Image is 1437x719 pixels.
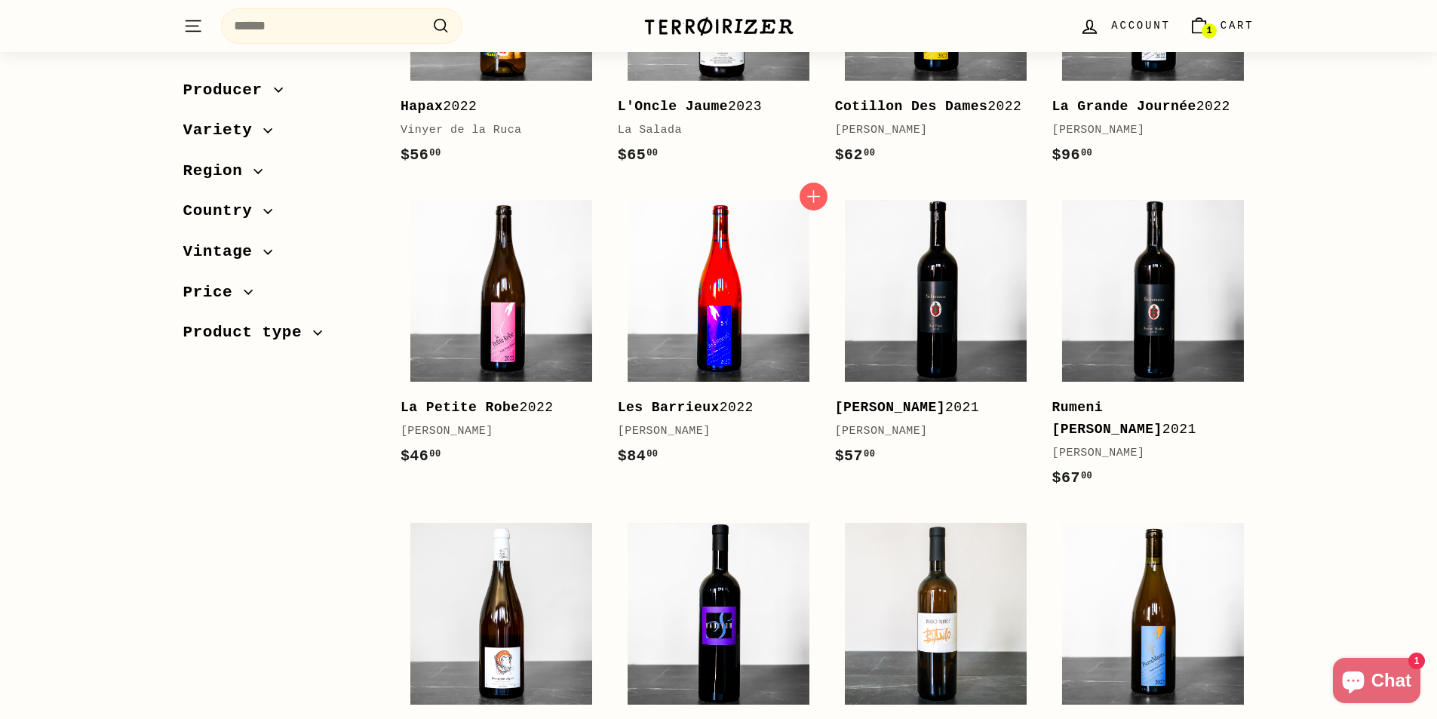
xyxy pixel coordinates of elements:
span: Producer [183,78,274,103]
span: $67 [1052,469,1093,487]
div: 2023 [618,96,805,118]
div: 2022 [618,397,805,419]
div: La Salada [618,121,805,140]
div: [PERSON_NAME] [401,422,588,441]
sup: 00 [864,148,875,158]
div: 2022 [401,96,588,118]
b: La Grande Journée [1052,99,1196,114]
span: $56 [401,146,441,164]
b: L'Oncle Jaume [618,99,728,114]
div: [PERSON_NAME] [618,422,805,441]
div: 2022 [835,96,1022,118]
b: Hapax [401,99,443,114]
span: Region [183,158,254,184]
span: $65 [618,146,659,164]
b: Les Barrieux [618,400,720,415]
span: $62 [835,146,876,164]
span: Country [183,199,264,225]
span: Product type [183,321,314,346]
button: Variety [183,115,376,155]
span: 1 [1206,26,1211,36]
span: $57 [835,447,876,465]
a: Account [1070,4,1179,48]
span: Vintage [183,239,264,265]
span: $96 [1052,146,1093,164]
div: 2022 [401,397,588,419]
div: 2022 [1052,96,1239,118]
button: Vintage [183,235,376,276]
sup: 00 [646,148,658,158]
sup: 00 [1081,148,1092,158]
button: Region [183,155,376,195]
sup: 00 [1081,471,1092,481]
button: Country [183,195,376,236]
div: [PERSON_NAME] [835,121,1022,140]
span: $46 [401,447,441,465]
span: Cart [1221,17,1254,34]
div: [PERSON_NAME] [835,422,1022,441]
button: Producer [183,74,376,115]
a: La Petite Robe2022[PERSON_NAME] [401,190,603,484]
a: [PERSON_NAME]2021[PERSON_NAME] [835,190,1037,484]
b: La Petite Robe [401,400,520,415]
b: Rumeni [PERSON_NAME] [1052,400,1162,437]
a: Cart [1180,4,1264,48]
div: 2021 [1052,397,1239,441]
a: Rumeni [PERSON_NAME]2021[PERSON_NAME] [1052,190,1254,505]
sup: 00 [646,449,658,459]
sup: 00 [864,449,875,459]
span: Variety [183,118,264,144]
span: Price [183,280,244,306]
div: [PERSON_NAME] [1052,121,1239,140]
inbox-online-store-chat: Shopify online store chat [1328,658,1425,707]
div: 2021 [835,397,1022,419]
a: Les Barrieux2022[PERSON_NAME] [618,190,820,484]
button: Product type [183,317,376,358]
div: Vinyer de la Ruca [401,121,588,140]
span: Account [1111,17,1170,34]
b: Cotillon Des Dames [835,99,988,114]
button: Price [183,276,376,317]
b: [PERSON_NAME] [835,400,945,415]
div: [PERSON_NAME] [1052,444,1239,462]
span: $84 [618,447,659,465]
sup: 00 [429,148,441,158]
sup: 00 [429,449,441,459]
